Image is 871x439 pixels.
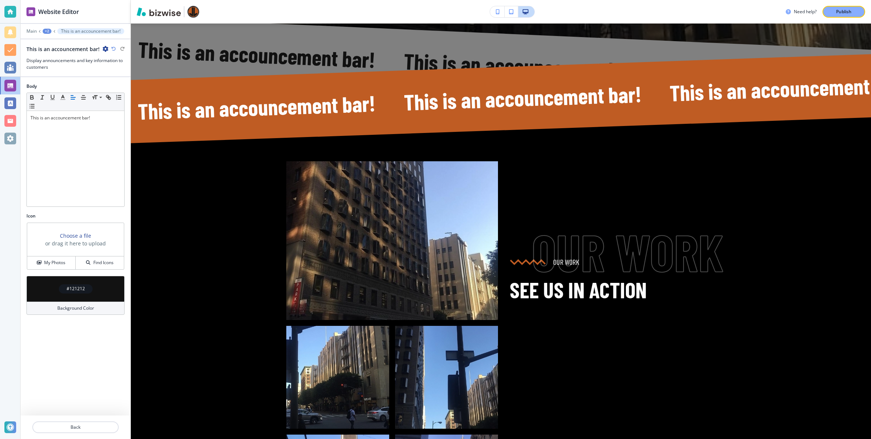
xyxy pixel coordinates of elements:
[532,188,713,285] h1: OUR WORK
[26,222,125,270] div: Choose a fileor drag it here to uploadMy PhotosFind Icons
[27,256,76,269] button: My Photos
[26,45,100,53] h2: This is an accouncement bar!
[44,259,65,266] h4: My Photos
[26,83,37,90] h2: Body
[137,7,181,16] img: Bizwise Logo
[45,240,106,247] h3: or drag it here to upload
[93,259,114,266] h4: Find Icons
[794,8,817,15] h3: Need help?
[187,6,199,18] img: Your Logo
[76,256,124,269] button: Find Icons
[32,421,119,433] button: Back
[57,28,124,34] button: This is an accouncement bar!
[26,57,125,71] h3: Display announcements and key information to customers
[60,232,91,240] button: Choose a file
[67,285,85,292] h4: #121212
[26,29,37,34] button: Main
[33,424,118,431] p: Back
[38,7,79,16] h2: Website Editor
[26,7,35,16] img: editor icon
[836,8,852,15] p: Publish
[57,305,94,312] h4: Background Color
[553,258,579,266] h6: OUR WORK
[822,6,865,18] button: Publish
[510,275,713,305] p: SEE US IN ACTION
[31,115,121,121] p: This is an accouncement bar!
[43,29,51,34] button: +2
[26,213,125,219] h2: Icon
[26,276,125,315] button: #121212Background Color
[61,29,121,34] p: This is an accouncement bar!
